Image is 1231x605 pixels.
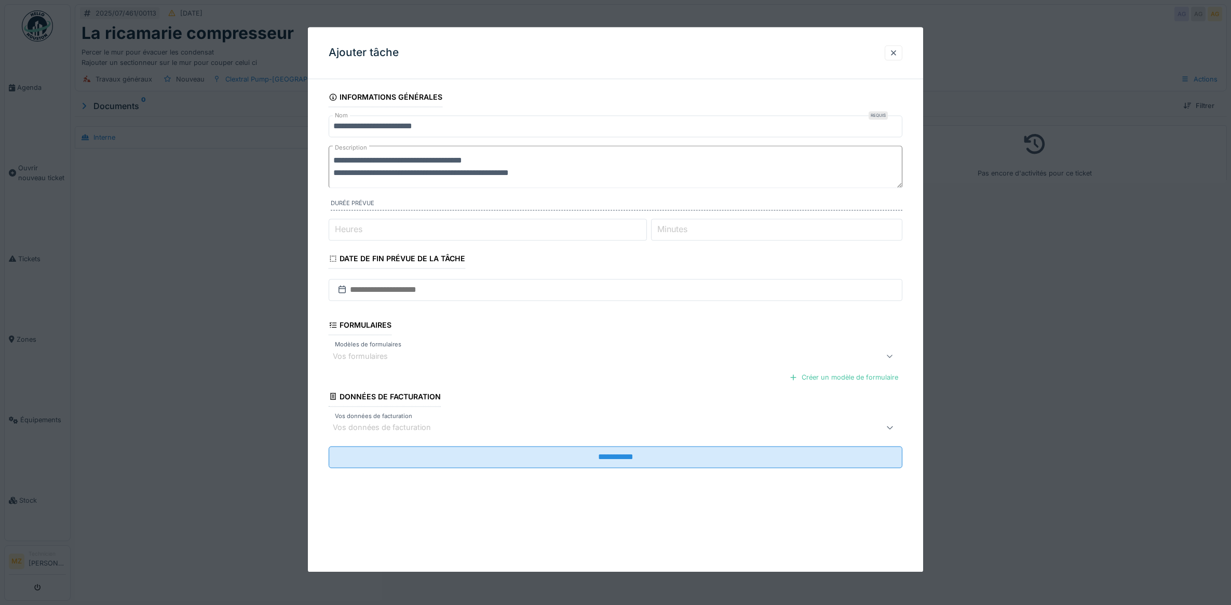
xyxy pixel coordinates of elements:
label: Nom [333,112,350,120]
div: Date de fin prévue de la tâche [329,251,466,269]
div: Requis [869,112,888,120]
div: Données de facturation [329,389,441,407]
div: Vos formulaires [333,351,402,362]
label: Modèles de formulaires [333,341,403,349]
label: Vos données de facturation [333,412,414,421]
label: Durée prévue [331,199,903,211]
div: Formulaires [329,318,392,335]
label: Description [333,142,369,155]
label: Minutes [655,223,689,236]
div: Informations générales [329,89,443,107]
label: Heures [333,223,364,236]
div: Créer un modèle de formulaire [785,371,902,385]
h3: Ajouter tâche [329,46,399,59]
div: Vos données de facturation [333,422,445,433]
